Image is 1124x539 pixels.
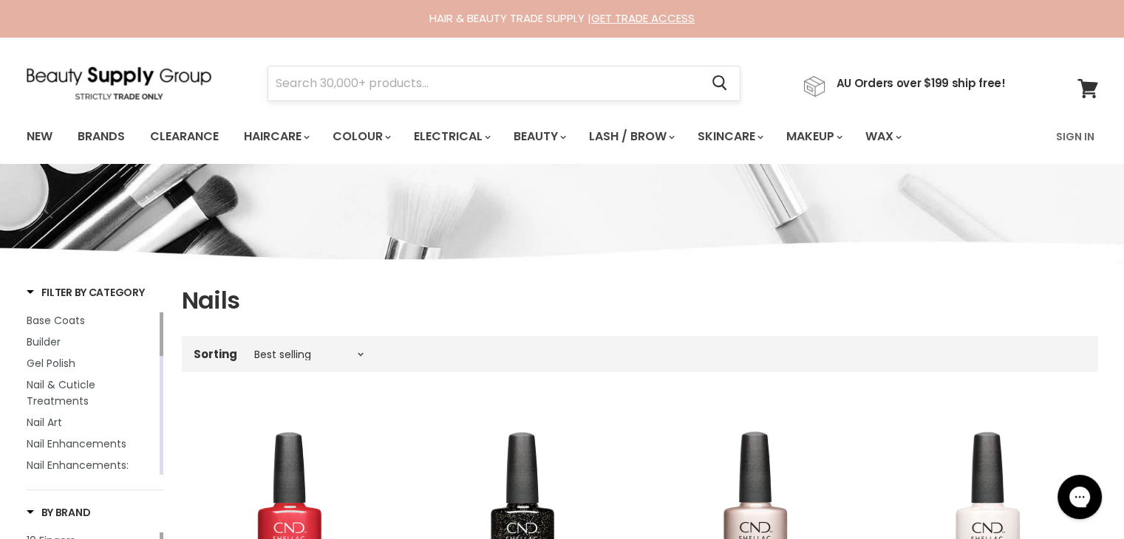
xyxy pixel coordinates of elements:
[8,115,1117,158] nav: Main
[403,121,500,152] a: Electrical
[591,10,695,26] a: GET TRADE ACCESS
[321,121,400,152] a: Colour
[27,436,157,452] a: Nail Enhancements
[687,121,772,152] a: Skincare
[27,355,157,371] a: Gel Polish
[1050,470,1109,524] iframe: Gorgias live chat messenger
[27,414,157,430] a: Nail Art
[139,121,230,152] a: Clearance
[578,121,684,152] a: Lash / Brow
[67,121,136,152] a: Brands
[503,121,575,152] a: Beauty
[27,356,75,371] span: Gel Polish
[27,505,91,520] h3: By Brand
[16,115,981,158] ul: Main menu
[1047,121,1103,152] a: Sign In
[182,285,1098,316] h1: Nails
[233,121,319,152] a: Haircare
[194,348,237,360] label: Sorting
[701,66,740,100] button: Search
[854,121,910,152] a: Wax
[27,457,157,490] a: Nail Enhancements: Acrylic Liquid
[27,312,157,329] a: Base Coats
[8,11,1117,26] div: HAIR & BEAUTY TRADE SUPPLY |
[16,121,64,152] a: New
[27,458,129,489] span: Nail Enhancements: Acrylic Liquid
[775,121,851,152] a: Makeup
[27,377,157,409] a: Nail & Cuticle Treatments
[268,66,701,100] input: Search
[27,334,157,350] a: Builder
[27,415,62,430] span: Nail Art
[27,313,85,328] span: Base Coats
[27,285,145,300] h3: Filter by Category
[268,66,740,101] form: Product
[27,436,126,451] span: Nail Enhancements
[27,334,61,349] span: Builder
[27,377,95,408] span: Nail & Cuticle Treatments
